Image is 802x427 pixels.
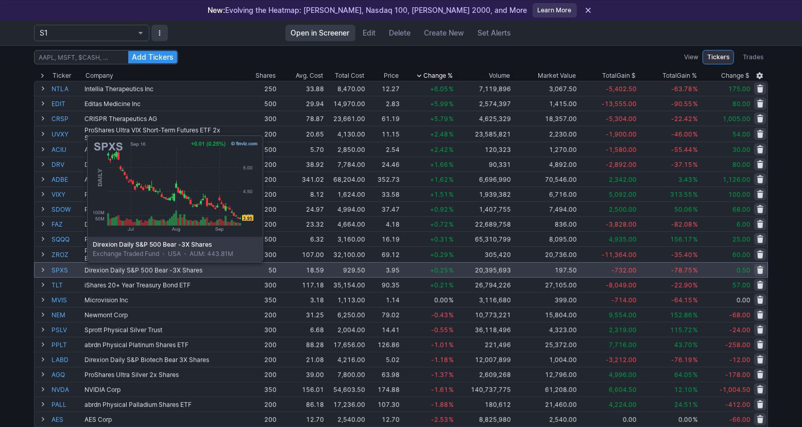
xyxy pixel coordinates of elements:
[278,111,325,126] td: 78.87
[729,311,750,319] span: -68.00
[455,201,513,216] td: 1,407,755
[703,50,734,64] a: Tickers
[611,266,637,274] span: -732.00
[670,191,692,198] span: 313.55
[366,186,401,201] td: 33.58
[366,307,401,322] td: 79.02
[430,251,448,259] span: +0.29
[53,71,71,81] div: Ticker
[84,220,240,228] div: Direxion Daily Financial Bear 3x Shares
[84,311,240,319] div: Newmont Corp
[449,176,454,183] span: %
[291,28,350,38] span: Open in Screener
[325,157,366,172] td: 7,784.00
[449,161,454,168] span: %
[723,115,750,123] span: 1,005.00
[693,161,698,168] span: %
[278,307,325,322] td: 31.25
[671,281,692,289] span: -22.90
[455,246,513,262] td: 305,420
[431,311,448,319] span: -0.43
[455,262,513,277] td: 20,395,693
[325,231,366,246] td: 3,160.00
[538,71,576,81] span: Market Value
[449,296,454,304] span: %
[52,308,82,322] a: NEM
[472,25,517,41] a: Set Alerts
[449,206,454,213] span: %
[241,81,278,96] td: 250
[52,187,82,201] a: VIXY
[606,146,637,153] span: -1,580.00
[449,235,454,243] span: %
[52,126,82,142] a: UVXY
[423,71,453,81] span: Change %
[431,356,448,364] span: -1.18
[366,337,401,352] td: 126.86
[52,397,82,412] a: PALL
[478,28,511,38] span: Set Alerts
[693,251,698,259] span: %
[602,71,636,81] div: Gain $
[52,172,82,186] a: ADBE
[732,130,750,138] span: 54.00
[325,337,366,352] td: 17,656.00
[693,266,698,274] span: %
[512,186,578,201] td: 6,716.00
[693,146,698,153] span: %
[430,281,448,289] span: +0.21
[128,51,177,63] button: Add Tickers
[611,296,637,304] span: -714.00
[52,412,82,426] a: AES
[296,71,323,81] div: Avg. Cost
[325,96,366,111] td: 14,970.00
[431,326,448,334] span: -0.55
[512,352,578,367] td: 1,004.00
[363,28,376,38] span: Edit
[278,81,325,96] td: 33.88
[389,28,411,38] span: Delete
[52,232,82,246] a: SQQQ
[693,281,698,289] span: %
[455,337,513,352] td: 221,496
[609,326,637,334] span: 2,319.00
[52,217,82,231] a: FAZ
[241,262,278,277] td: 50
[84,266,240,274] div: Direxion Daily S&P 500 Bear -3X Shares
[670,235,692,243] span: 156.17
[743,52,763,62] span: Trades
[52,352,82,367] a: LABD
[84,115,240,123] div: CRISPR Therapeutics AG
[455,81,513,96] td: 7,119,896
[241,96,278,111] td: 500
[533,3,577,18] a: Learn More
[278,172,325,186] td: 341.02
[84,326,240,334] div: Sprott Physical Silver Trust
[606,115,637,123] span: -5,304.00
[430,266,448,274] span: +0.25
[693,176,698,183] span: %
[325,262,366,277] td: 929.50
[512,96,578,111] td: 1,415.00
[455,186,513,201] td: 1,939,382
[241,292,278,307] td: 350
[419,25,470,41] a: Create New
[384,25,417,41] button: Delete
[449,266,454,274] span: %
[208,6,226,14] span: New:
[671,115,692,123] span: -22.42
[512,246,578,262] td: 20,736.00
[693,85,698,93] span: %
[693,235,698,243] span: %
[278,157,325,172] td: 38.92
[278,126,325,142] td: 20.65
[430,191,448,198] span: +1.51
[602,71,617,81] span: Total
[678,176,692,183] span: 3.43
[671,161,692,168] span: -37.15
[208,5,527,15] p: Evolving the Heatmap: [PERSON_NAME], Nasdaq 100, [PERSON_NAME] 2000, and More
[430,100,448,108] span: +5.99
[52,111,82,126] a: CRSP
[278,96,325,111] td: 29.94
[132,52,174,62] span: Add Tickers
